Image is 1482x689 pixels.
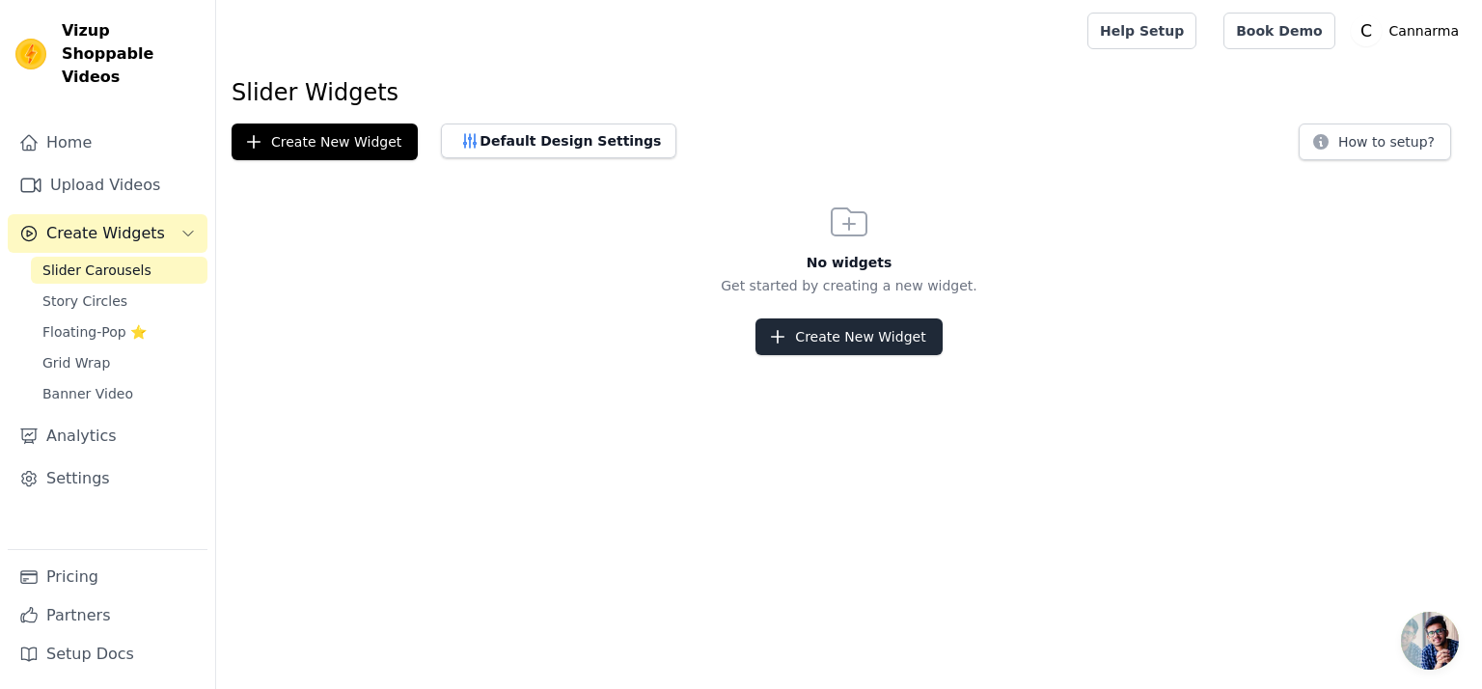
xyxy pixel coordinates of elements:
button: How to setup? [1299,124,1451,160]
button: Create New Widget [755,318,942,355]
a: Grid Wrap [31,349,207,376]
a: Pricing [8,558,207,596]
p: Cannarma [1382,14,1467,48]
button: C Cannarma [1351,14,1467,48]
h1: Slider Widgets [232,77,1467,108]
a: How to setup? [1299,137,1451,155]
a: Setup Docs [8,635,207,674]
text: C [1360,21,1372,41]
img: Vizup [15,39,46,69]
span: Floating-Pop ⭐ [42,322,147,342]
a: Floating-Pop ⭐ [31,318,207,345]
a: Story Circles [31,288,207,315]
span: Story Circles [42,291,127,311]
a: Open chat [1401,612,1459,670]
a: Book Demo [1223,13,1334,49]
span: Slider Carousels [42,261,151,280]
button: Create New Widget [232,124,418,160]
a: Partners [8,596,207,635]
a: Banner Video [31,380,207,407]
a: Help Setup [1087,13,1196,49]
span: Vizup Shoppable Videos [62,19,200,89]
span: Create Widgets [46,222,165,245]
button: Create Widgets [8,214,207,253]
a: Analytics [8,417,207,455]
span: Banner Video [42,384,133,403]
p: Get started by creating a new widget. [216,276,1482,295]
a: Home [8,124,207,162]
a: Settings [8,459,207,498]
a: Upload Videos [8,166,207,205]
h3: No widgets [216,253,1482,272]
span: Grid Wrap [42,353,110,372]
button: Default Design Settings [441,124,676,158]
a: Slider Carousels [31,257,207,284]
